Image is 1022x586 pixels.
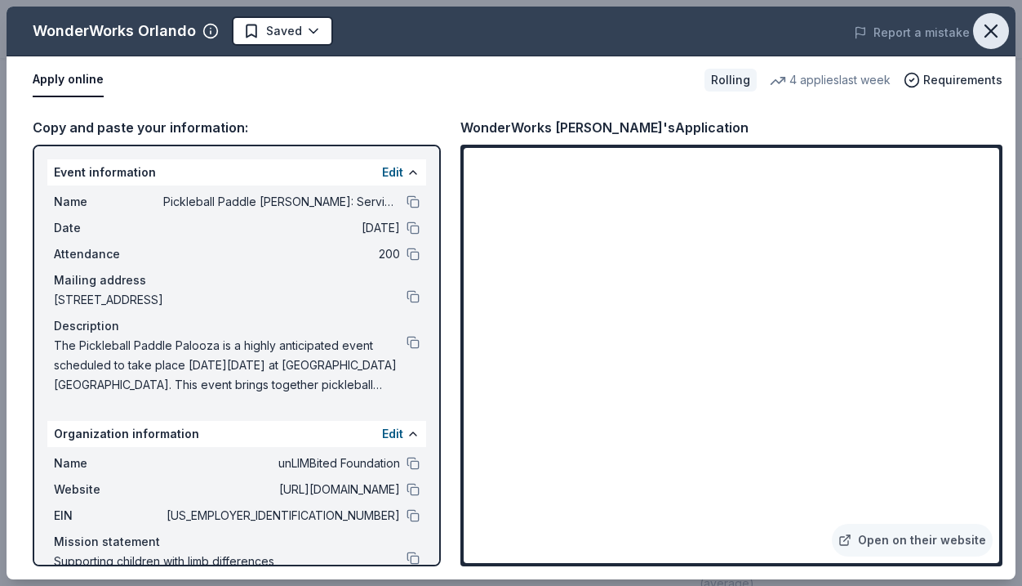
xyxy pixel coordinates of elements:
button: Report a mistake [854,23,970,42]
span: [STREET_ADDRESS] [54,290,407,310]
span: [DATE] [163,218,400,238]
div: Event information [47,159,426,186]
span: EIN [54,506,163,526]
span: Name [54,192,163,212]
button: Apply online [33,63,104,97]
span: Website [54,480,163,499]
span: Requirements [923,70,1002,90]
span: Date [54,218,163,238]
div: Copy and paste your information: [33,117,441,138]
div: 4 applies last week [770,70,891,90]
span: 200 [163,244,400,264]
div: WonderWorks [PERSON_NAME]'s Application [460,117,749,138]
span: Saved [266,21,302,41]
span: [US_EMPLOYER_IDENTIFICATION_NUMBER] [163,506,400,526]
div: Rolling [704,69,757,92]
a: Open on their website [832,524,993,557]
span: Supporting children with limb differences [54,552,407,571]
div: Organization information [47,421,426,447]
button: Requirements [904,70,1002,90]
button: Edit [382,163,403,182]
div: Mission statement [54,532,420,552]
span: unLIMBited Foundation [163,454,400,473]
div: Description [54,316,420,336]
span: Name [54,454,163,473]
div: Mailing address [54,271,420,290]
span: The Pickleball Paddle Palooza is a highly anticipated event scheduled to take place [DATE][DATE] ... [54,336,407,395]
span: Attendance [54,244,163,264]
div: WonderWorks Orlando [33,18,196,44]
span: Pickleball Paddle [PERSON_NAME]: Serving Hope, Changing Lives [163,192,400,212]
span: [URL][DOMAIN_NAME] [163,480,400,499]
button: Saved [232,16,333,46]
button: Edit [382,424,403,444]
